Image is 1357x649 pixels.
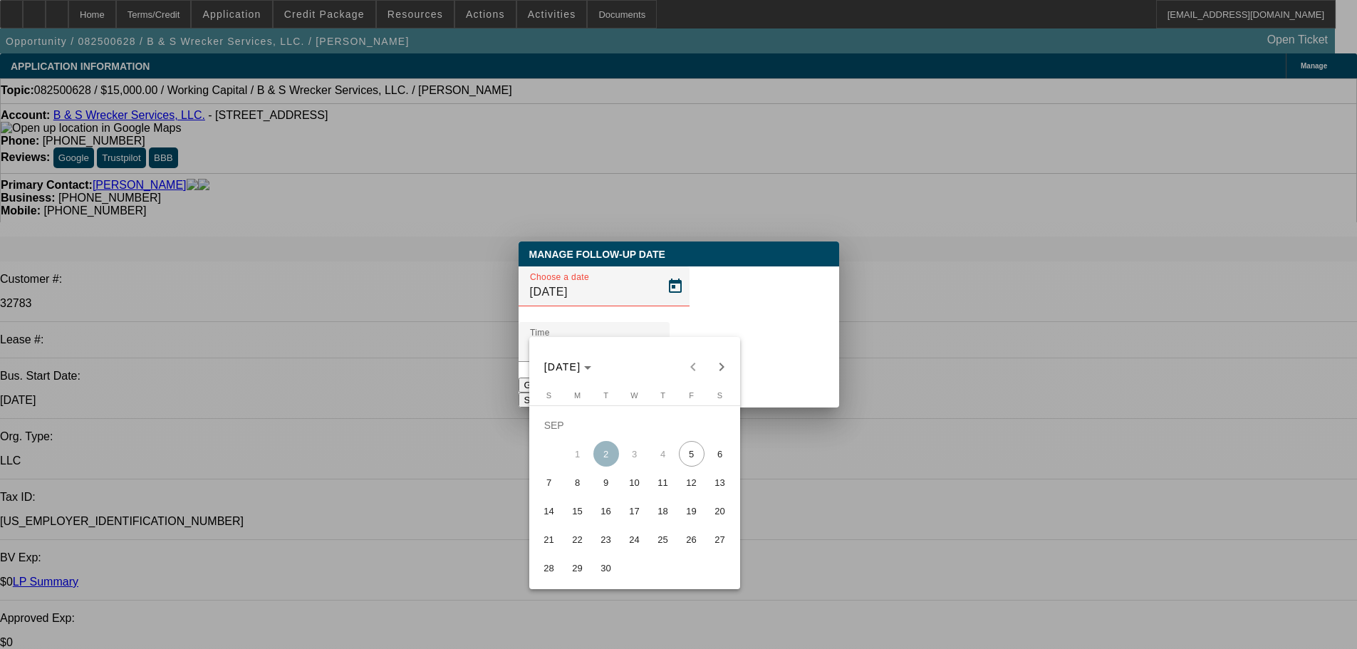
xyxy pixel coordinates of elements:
[622,498,648,524] span: 17
[707,498,733,524] span: 20
[707,353,736,381] button: Next month
[679,469,705,495] span: 12
[650,441,676,467] span: 4
[544,361,581,373] span: [DATE]
[565,498,591,524] span: 15
[592,525,620,554] button: September 23, 2025
[622,526,648,552] span: 24
[563,440,592,468] button: September 1, 2025
[565,555,591,581] span: 29
[593,441,619,467] span: 2
[649,468,677,497] button: September 11, 2025
[563,497,592,525] button: September 15, 2025
[592,468,620,497] button: September 9, 2025
[677,440,706,468] button: September 5, 2025
[536,526,562,552] span: 21
[574,391,581,400] span: M
[660,391,665,400] span: T
[706,497,734,525] button: September 20, 2025
[565,469,591,495] span: 8
[593,555,619,581] span: 30
[679,441,705,467] span: 5
[535,468,563,497] button: September 7, 2025
[689,391,694,400] span: F
[535,411,734,440] td: SEP
[650,469,676,495] span: 11
[563,525,592,554] button: September 22, 2025
[565,526,591,552] span: 22
[707,526,733,552] span: 27
[620,468,649,497] button: September 10, 2025
[539,354,598,380] button: Choose month and year
[620,440,649,468] button: September 3, 2025
[593,498,619,524] span: 16
[535,497,563,525] button: September 14, 2025
[592,554,620,582] button: September 30, 2025
[536,469,562,495] span: 7
[593,526,619,552] span: 23
[546,391,551,400] span: S
[707,469,733,495] span: 13
[592,440,620,468] button: September 2, 2025
[706,440,734,468] button: September 6, 2025
[536,498,562,524] span: 14
[677,497,706,525] button: September 19, 2025
[706,525,734,554] button: September 27, 2025
[535,525,563,554] button: September 21, 2025
[706,468,734,497] button: September 13, 2025
[622,441,648,467] span: 3
[592,497,620,525] button: September 16, 2025
[677,525,706,554] button: September 26, 2025
[563,554,592,582] button: September 29, 2025
[565,441,591,467] span: 1
[535,554,563,582] button: September 28, 2025
[649,525,677,554] button: September 25, 2025
[677,468,706,497] button: September 12, 2025
[622,469,648,495] span: 10
[593,469,619,495] span: 9
[707,441,733,467] span: 6
[563,468,592,497] button: September 8, 2025
[603,391,608,400] span: T
[620,525,649,554] button: September 24, 2025
[679,526,705,552] span: 26
[649,440,677,468] button: September 4, 2025
[650,498,676,524] span: 18
[650,526,676,552] span: 25
[630,391,638,400] span: W
[717,391,722,400] span: S
[649,497,677,525] button: September 18, 2025
[536,555,562,581] span: 28
[620,497,649,525] button: September 17, 2025
[679,498,705,524] span: 19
